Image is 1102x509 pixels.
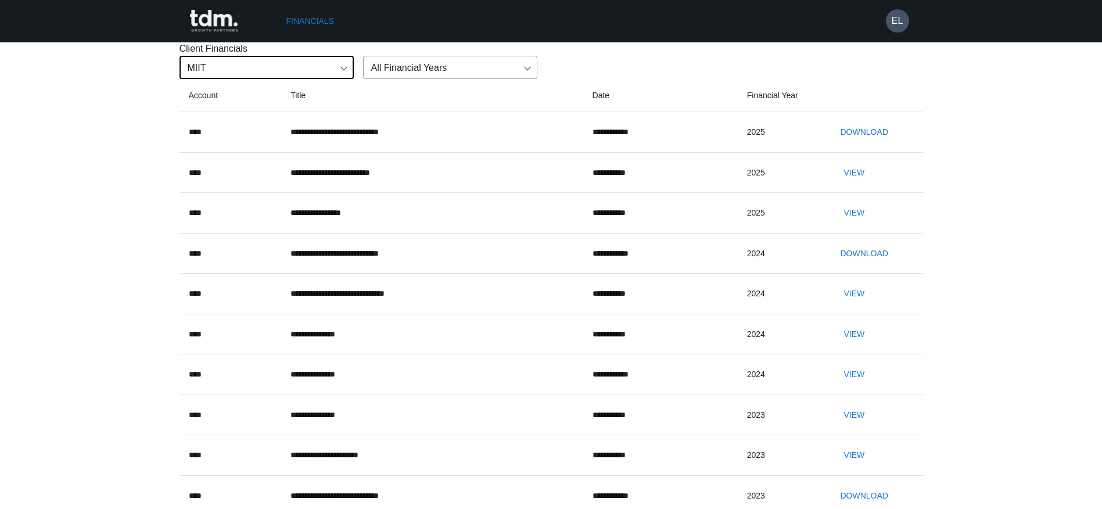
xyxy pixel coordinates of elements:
td: 2024 [738,233,827,274]
h6: EL [892,14,903,28]
td: 2023 [738,435,827,476]
td: 2025 [738,152,827,193]
td: 2024 [738,314,827,354]
td: 2025 [738,112,827,153]
div: MIIT [180,56,354,79]
td: 2025 [738,193,827,234]
button: View [835,283,873,304]
button: View [835,324,873,345]
a: Financials [282,10,339,32]
td: 2024 [738,354,827,395]
p: Client Financials [180,42,923,56]
button: View [835,364,873,385]
td: 2023 [738,395,827,435]
button: EL [886,9,909,33]
button: View [835,202,873,224]
button: Download [835,485,892,507]
button: Download [835,243,892,264]
button: View [835,404,873,426]
button: View [835,162,873,184]
th: Title [281,79,583,112]
div: All Financial Years [363,56,537,79]
th: Financial Year [738,79,827,112]
td: 2024 [738,274,827,314]
button: Download [835,121,892,143]
th: Account [180,79,282,112]
th: Date [583,79,738,112]
button: View [835,445,873,466]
